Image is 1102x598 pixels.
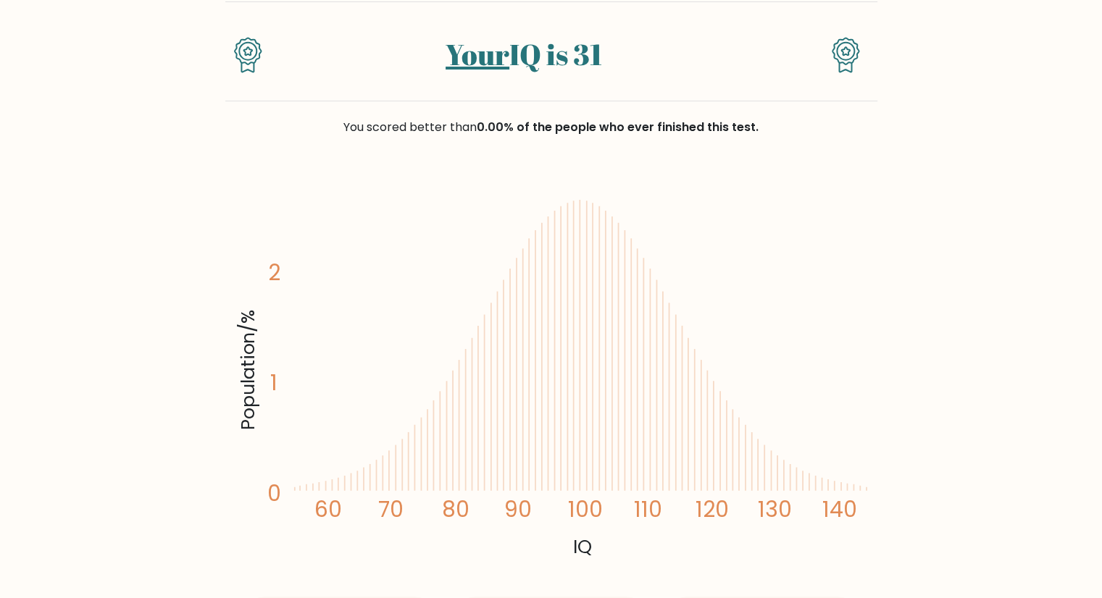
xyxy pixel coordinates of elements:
tspan: 0 [267,479,281,509]
tspan: 90 [504,494,532,524]
tspan: 100 [568,494,603,524]
h1: IQ is 31 [288,37,759,72]
tspan: 1 [270,368,277,397]
tspan: 130 [758,494,792,524]
tspan: 80 [441,494,469,524]
tspan: 60 [314,494,341,524]
div: You scored better than [225,119,877,136]
span: 0.00% of the people who ever finished this test. [477,119,759,135]
tspan: 120 [696,494,729,524]
tspan: 110 [634,494,662,524]
tspan: 2 [268,258,280,287]
tspan: 70 [378,494,404,524]
tspan: 140 [822,494,857,524]
a: Your [446,35,509,74]
tspan: IQ [573,534,592,560]
tspan: Population/% [235,310,261,431]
